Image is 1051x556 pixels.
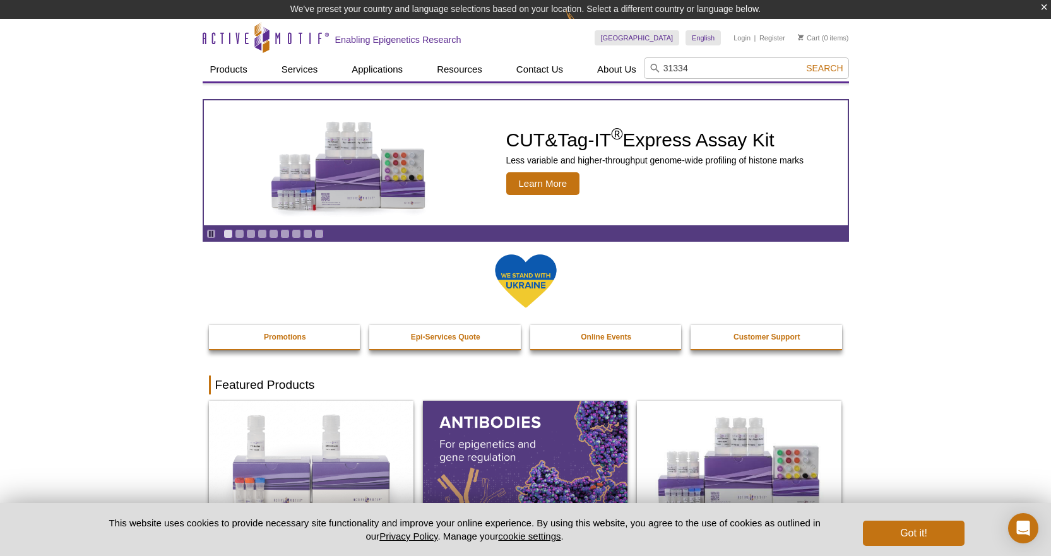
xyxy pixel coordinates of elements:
[754,30,756,45] li: |
[806,63,843,73] span: Search
[204,100,848,225] article: CUT&Tag-IT Express Assay Kit
[1008,513,1038,543] div: Open Intercom Messenger
[379,531,437,541] a: Privacy Policy
[509,57,571,81] a: Contact Us
[611,125,622,143] sup: ®
[87,516,843,543] p: This website uses cookies to provide necessary site functionality and improve your online experie...
[686,30,721,45] a: English
[258,229,267,239] a: Go to slide 4
[209,376,843,394] h2: Featured Products
[204,100,848,225] a: CUT&Tag-IT Express Assay Kit CUT&Tag-IT®Express Assay Kit Less variable and higher-throughput gen...
[506,131,804,150] h2: CUT&Tag-IT Express Assay Kit
[303,229,312,239] a: Go to slide 8
[292,229,301,239] a: Go to slide 7
[206,229,216,239] a: Toggle autoplay
[644,57,849,79] input: Keyword, Cat. No.
[369,325,522,349] a: Epi-Services Quote
[209,401,413,524] img: DNA Library Prep Kit for Illumina
[798,34,804,40] img: Your Cart
[344,57,410,81] a: Applications
[244,93,453,232] img: CUT&Tag-IT Express Assay Kit
[423,401,627,524] img: All Antibodies
[203,57,255,81] a: Products
[798,33,820,42] a: Cart
[506,172,580,195] span: Learn More
[506,155,804,166] p: Less variable and higher-throughput genome-wide profiling of histone marks
[691,325,843,349] a: Customer Support
[566,9,599,39] img: Change Here
[581,333,631,341] strong: Online Events
[209,325,362,349] a: Promotions
[274,57,326,81] a: Services
[590,57,644,81] a: About Us
[595,30,680,45] a: [GEOGRAPHIC_DATA]
[280,229,290,239] a: Go to slide 6
[246,229,256,239] a: Go to slide 3
[759,33,785,42] a: Register
[335,34,461,45] h2: Enabling Epigenetics Research
[802,62,846,74] button: Search
[498,531,561,541] button: cookie settings
[494,253,557,309] img: We Stand With Ukraine
[798,30,849,45] li: (0 items)
[530,325,683,349] a: Online Events
[314,229,324,239] a: Go to slide 9
[429,57,490,81] a: Resources
[733,33,751,42] a: Login
[269,229,278,239] a: Go to slide 5
[411,333,480,341] strong: Epi-Services Quote
[637,401,841,524] img: CUT&Tag-IT® Express Assay Kit
[264,333,306,341] strong: Promotions
[733,333,800,341] strong: Customer Support
[223,229,233,239] a: Go to slide 1
[863,521,964,546] button: Got it!
[235,229,244,239] a: Go to slide 2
